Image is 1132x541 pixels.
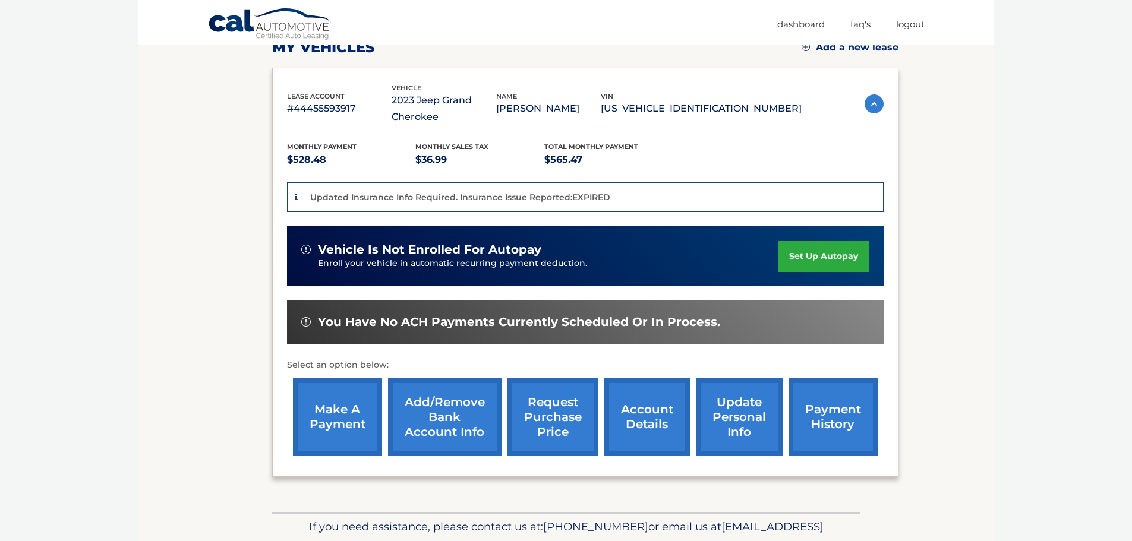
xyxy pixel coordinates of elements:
[287,100,392,117] p: #44455593917
[287,143,357,151] span: Monthly Payment
[318,242,541,257] span: vehicle is not enrolled for autopay
[287,151,416,168] p: $528.48
[496,92,517,100] span: name
[496,100,601,117] p: [PERSON_NAME]
[789,378,878,456] a: payment history
[601,92,613,100] span: vin
[507,378,598,456] a: request purchase price
[318,257,779,270] p: Enroll your vehicle in automatic recurring payment deduction.
[604,378,690,456] a: account details
[301,317,311,327] img: alert-white.svg
[601,100,802,117] p: [US_VEHICLE_IDENTIFICATION_NUMBER]
[301,245,311,254] img: alert-white.svg
[544,151,673,168] p: $565.47
[272,39,375,56] h2: my vehicles
[850,14,871,34] a: FAQ's
[415,143,488,151] span: Monthly sales Tax
[543,520,648,533] span: [PHONE_NUMBER]
[318,315,720,330] span: You have no ACH payments currently scheduled or in process.
[696,378,783,456] a: update personal info
[865,94,884,113] img: accordion-active.svg
[896,14,925,34] a: Logout
[778,241,869,272] a: set up autopay
[777,14,825,34] a: Dashboard
[287,92,345,100] span: lease account
[287,358,884,372] p: Select an option below:
[544,143,638,151] span: Total Monthly Payment
[392,92,496,125] p: 2023 Jeep Grand Cherokee
[802,43,810,51] img: add.svg
[388,378,502,456] a: Add/Remove bank account info
[208,8,333,42] a: Cal Automotive
[392,84,421,92] span: vehicle
[802,42,898,53] a: Add a new lease
[415,151,544,168] p: $36.99
[293,378,382,456] a: make a payment
[310,192,610,203] p: Updated Insurance Info Required. Insurance Issue Reported:EXPIRED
